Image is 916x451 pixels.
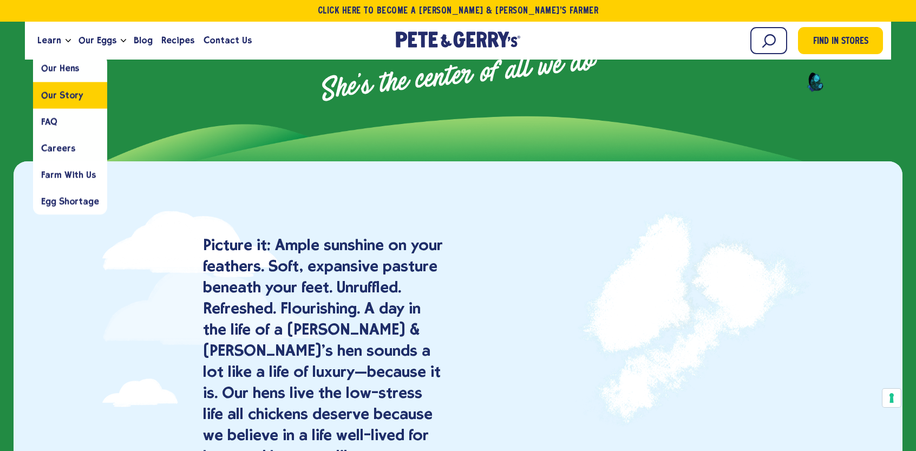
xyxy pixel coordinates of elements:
[37,34,61,47] span: Learn
[33,26,66,55] a: Learn
[882,389,901,407] button: Your consent preferences for tracking technologies
[204,34,252,47] span: Contact Us
[33,161,107,188] a: Farm With Us
[41,116,57,127] span: FAQ
[41,90,83,100] span: Our Story
[129,26,157,55] a: Blog
[33,55,107,82] a: Our Hens
[33,108,107,135] a: FAQ
[41,63,79,74] span: Our Hens
[1,11,915,139] h2: She's the center of all we do
[78,34,116,47] span: Our Eggs
[121,39,126,43] button: Open the dropdown menu for Our Eggs
[41,169,96,180] span: Farm With Us
[41,196,99,206] span: Egg Shortage
[750,27,787,54] input: Search
[199,26,256,55] a: Contact Us
[33,82,107,108] a: Our Story
[41,143,75,153] span: Careers
[74,26,121,55] a: Our Eggs
[798,27,883,54] a: Find in Stores
[33,188,107,214] a: Egg Shortage
[157,26,199,55] a: Recipes
[161,34,194,47] span: Recipes
[813,35,868,49] span: Find in Stores
[66,39,71,43] button: Open the dropdown menu for Learn
[33,135,107,161] a: Careers
[134,34,153,47] span: Blog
